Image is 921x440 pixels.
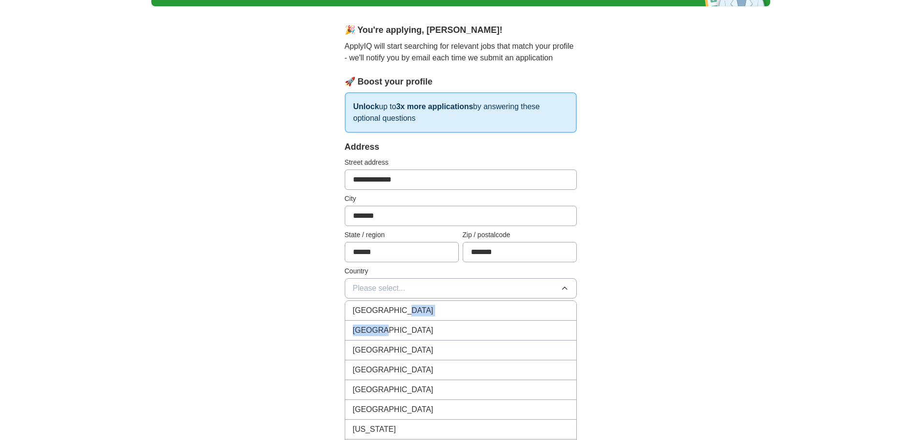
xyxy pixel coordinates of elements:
[463,230,577,240] label: Zip / postalcode
[345,157,577,168] label: Street address
[345,24,577,37] div: 🎉 You're applying , [PERSON_NAME] !
[353,325,434,336] span: [GEOGRAPHIC_DATA]
[353,305,434,316] span: [GEOGRAPHIC_DATA]
[396,102,473,111] strong: 3x more applications
[345,194,577,204] label: City
[345,75,577,88] div: 🚀 Boost your profile
[345,41,577,64] p: ApplyIQ will start searching for relevant jobs that match your profile - we'll notify you by emai...
[353,364,434,376] span: [GEOGRAPHIC_DATA]
[353,404,434,415] span: [GEOGRAPHIC_DATA]
[345,278,577,298] button: Please select...
[353,344,434,356] span: [GEOGRAPHIC_DATA]
[353,424,396,435] span: [US_STATE]
[345,266,577,276] label: Country
[353,384,434,396] span: [GEOGRAPHIC_DATA]
[353,102,379,111] strong: Unlock
[345,230,459,240] label: State / region
[345,92,577,133] p: up to by answering these optional questions
[345,141,577,154] div: Address
[353,283,406,294] span: Please select...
